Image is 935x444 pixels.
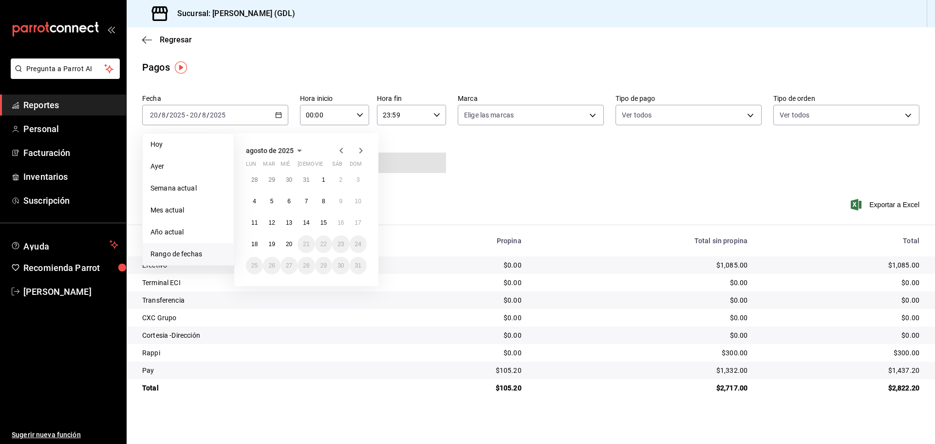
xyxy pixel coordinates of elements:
abbr: 28 de agosto de 2025 [303,262,309,269]
div: $105.20 [401,383,522,393]
div: Pay [142,366,386,375]
button: 16 de agosto de 2025 [332,214,349,232]
button: 14 de agosto de 2025 [298,214,315,232]
button: Pregunta a Parrot AI [11,58,120,79]
span: Semana actual [150,183,226,193]
button: 23 de agosto de 2025 [332,235,349,253]
abbr: 13 de agosto de 2025 [286,219,292,226]
abbr: 15 de agosto de 2025 [320,219,327,226]
div: Rappi [142,348,386,358]
span: Personal [23,122,118,135]
abbr: lunes [246,161,256,171]
span: / [158,111,161,119]
div: Propina [401,237,522,245]
span: Ver todos [780,110,809,120]
abbr: 30 de julio de 2025 [286,176,292,183]
span: Sugerir nueva función [12,430,118,440]
span: Regresar [160,35,192,44]
button: 28 de agosto de 2025 [298,257,315,274]
abbr: 11 de agosto de 2025 [251,219,258,226]
input: -- [202,111,206,119]
div: $0.00 [537,330,748,340]
button: 31 de agosto de 2025 [350,257,367,274]
a: Pregunta a Parrot AI [7,71,120,81]
span: / [198,111,201,119]
div: $0.00 [401,330,522,340]
div: $300.00 [537,348,748,358]
div: Total [142,383,386,393]
span: Ver todos [622,110,652,120]
button: 12 de agosto de 2025 [263,214,280,232]
button: 11 de agosto de 2025 [246,214,263,232]
button: 29 de julio de 2025 [263,171,280,189]
abbr: 5 de agosto de 2025 [270,198,274,205]
abbr: 29 de julio de 2025 [268,176,275,183]
button: 6 de agosto de 2025 [280,193,298,210]
span: Facturación [23,146,118,159]
button: Tooltip marker [175,61,187,74]
div: $2,822.20 [763,383,919,393]
abbr: 1 de agosto de 2025 [322,176,325,183]
button: 1 de agosto de 2025 [315,171,332,189]
button: Exportar a Excel [853,199,919,211]
div: Terminal ECI [142,278,386,288]
span: agosto de 2025 [246,147,294,154]
abbr: miércoles [280,161,290,171]
span: Suscripción [23,194,118,207]
abbr: 18 de agosto de 2025 [251,241,258,248]
div: $105.20 [401,366,522,375]
span: Año actual [150,227,226,237]
button: 3 de agosto de 2025 [350,171,367,189]
input: ---- [169,111,186,119]
span: - [187,111,188,119]
abbr: 6 de agosto de 2025 [287,198,291,205]
abbr: 9 de agosto de 2025 [339,198,342,205]
abbr: 7 de agosto de 2025 [305,198,308,205]
div: $0.00 [537,295,748,305]
abbr: 4 de agosto de 2025 [253,198,256,205]
abbr: 3 de agosto de 2025 [356,176,360,183]
abbr: 31 de agosto de 2025 [355,262,361,269]
div: $0.00 [401,260,522,270]
h3: Sucursal: [PERSON_NAME] (GDL) [169,8,295,19]
span: / [166,111,169,119]
abbr: 31 de julio de 2025 [303,176,309,183]
span: Pregunta a Parrot AI [26,64,105,74]
abbr: 28 de julio de 2025 [251,176,258,183]
span: Reportes [23,98,118,112]
button: 7 de agosto de 2025 [298,193,315,210]
button: 30 de agosto de 2025 [332,257,349,274]
button: open_drawer_menu [107,25,115,33]
abbr: 2 de agosto de 2025 [339,176,342,183]
span: Mes actual [150,205,226,215]
button: 25 de agosto de 2025 [246,257,263,274]
div: Cortesia -Dirección [142,330,386,340]
span: Ayuda [23,239,106,251]
abbr: jueves [298,161,355,171]
span: Inventarios [23,170,118,183]
abbr: domingo [350,161,362,171]
button: 10 de agosto de 2025 [350,193,367,210]
span: Rango de fechas [150,249,226,259]
button: 24 de agosto de 2025 [350,235,367,253]
button: 27 de agosto de 2025 [280,257,298,274]
abbr: sábado [332,161,342,171]
abbr: 10 de agosto de 2025 [355,198,361,205]
div: Transferencia [142,295,386,305]
div: $0.00 [763,330,919,340]
abbr: 23 de agosto de 2025 [337,241,344,248]
abbr: 20 de agosto de 2025 [286,241,292,248]
input: ---- [209,111,226,119]
div: Total sin propina [537,237,748,245]
button: 29 de agosto de 2025 [315,257,332,274]
button: 15 de agosto de 2025 [315,214,332,232]
label: Fecha [142,95,288,102]
abbr: 22 de agosto de 2025 [320,241,327,248]
span: Ayer [150,161,226,172]
label: Marca [458,95,604,102]
label: Hora fin [377,95,446,102]
div: Pagos [142,60,170,75]
div: $0.00 [763,278,919,288]
label: Tipo de pago [616,95,762,102]
div: $0.00 [763,295,919,305]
